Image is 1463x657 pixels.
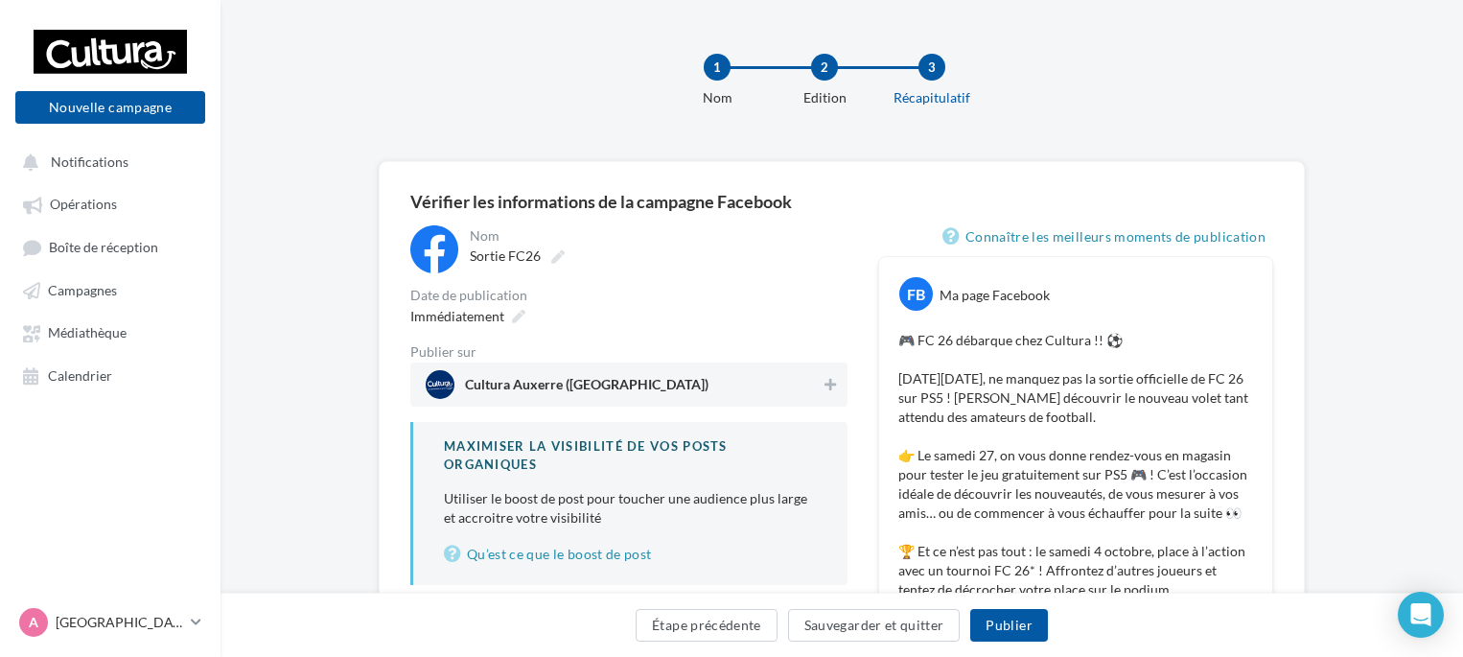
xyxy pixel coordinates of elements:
[49,239,158,255] span: Boîte de réception
[811,54,838,81] div: 2
[56,613,183,632] p: [GEOGRAPHIC_DATA]
[15,91,205,124] button: Nouvelle campagne
[410,308,504,324] span: Immédiatement
[48,325,127,341] span: Médiathèque
[48,282,117,298] span: Campagnes
[1398,592,1444,638] div: Open Intercom Messenger
[410,193,1273,210] div: Vérifier les informations de la campagne Facebook
[51,153,128,170] span: Notifications
[12,144,201,178] button: Notifications
[465,378,708,399] span: Cultura Auxerre ([GEOGRAPHIC_DATA])
[871,88,993,107] div: Récapitulatif
[50,197,117,213] span: Opérations
[12,186,209,221] a: Opérations
[918,54,945,81] div: 3
[763,88,886,107] div: Edition
[15,604,205,641] a: A [GEOGRAPHIC_DATA]
[444,437,817,473] div: Maximiser la visibilité de vos posts organiques
[12,315,209,349] a: Médiathèque
[48,367,112,384] span: Calendrier
[410,345,848,359] div: Publier sur
[470,229,844,243] div: Nom
[788,609,961,642] button: Sauvegarder et quitter
[444,489,817,528] p: Utiliser le boost de post pour toucher une audience plus large et accroitre votre visibilité
[12,358,209,392] a: Calendrier
[636,609,778,642] button: Étape précédente
[942,225,1273,248] a: Connaître les meilleurs moments de publication
[940,286,1050,305] div: Ma page Facebook
[656,88,778,107] div: Nom
[29,613,38,632] span: A
[444,543,817,566] a: Qu’est ce que le boost de post
[899,277,933,311] div: FB
[470,247,541,264] span: Sortie FC26
[970,609,1047,642] button: Publier
[704,54,731,81] div: 1
[410,289,848,302] div: Date de publication
[12,272,209,307] a: Campagnes
[12,229,209,265] a: Boîte de réception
